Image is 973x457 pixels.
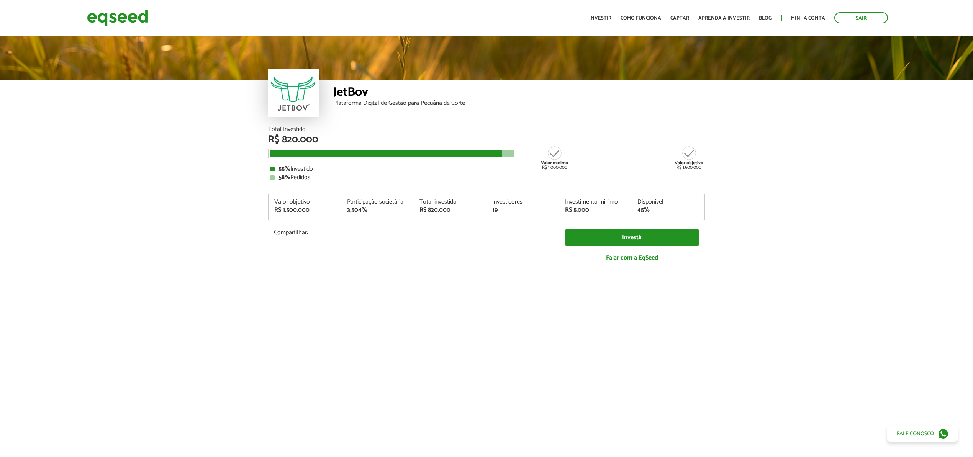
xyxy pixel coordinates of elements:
strong: 58% [278,172,290,183]
a: Falar com a EqSeed [565,250,699,266]
a: Investir [589,16,611,21]
a: Fale conosco [887,426,958,442]
strong: 55% [278,164,290,174]
div: 3,504% [347,207,408,213]
div: Total investido [419,199,481,205]
a: Minha conta [791,16,825,21]
div: 19 [492,207,554,213]
div: R$ 820.000 [268,135,705,145]
div: Plataforma Digital de Gestão para Pecuária de Corte [333,100,705,106]
div: Investidores [492,199,554,205]
strong: Valor objetivo [675,159,703,166]
a: Captar [670,16,689,21]
div: R$ 820.000 [419,207,481,213]
div: Disponível [637,199,699,205]
a: Aprenda a investir [698,16,750,21]
div: JetBov [333,86,705,100]
div: Total Investido [268,126,705,132]
a: Sair [834,12,888,23]
img: EqSeed [87,8,148,28]
a: Blog [759,16,772,21]
div: R$ 1.000.000 [540,145,569,170]
div: Investido [270,166,703,172]
strong: Valor mínimo [541,159,568,166]
div: Participação societária [347,199,408,205]
a: Como funciona [621,16,661,21]
div: 45% [637,207,699,213]
div: R$ 1.500.000 [274,207,336,213]
div: Valor objetivo [274,199,336,205]
p: Compartilhar: [274,229,554,236]
div: R$ 1.500.000 [675,145,703,170]
div: R$ 5.000 [565,207,626,213]
div: Pedidos [270,175,703,181]
a: Investir [565,229,699,246]
div: Investimento mínimo [565,199,626,205]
